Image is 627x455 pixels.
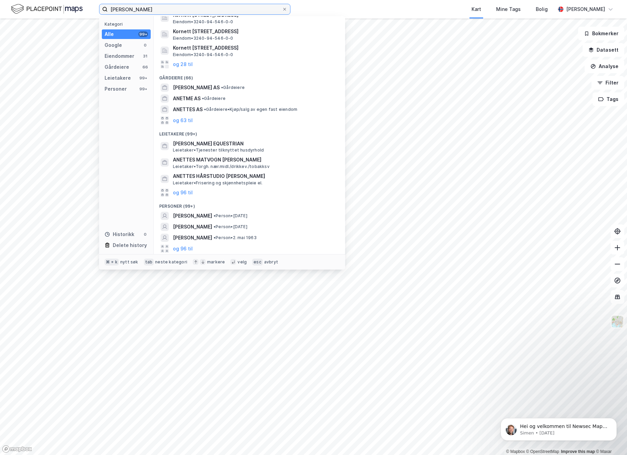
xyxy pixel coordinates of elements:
[252,259,263,265] div: esc
[591,76,624,90] button: Filter
[173,164,270,169] span: Leietaker • Torgh. nær.midl./drikkev./tobakksv
[214,224,247,230] span: Person • [DATE]
[578,27,624,40] button: Bokmerker
[214,224,216,229] span: •
[142,53,148,59] div: 31
[204,107,297,112] span: Gårdeiere • Kjøp/salg av egen fast eiendom
[154,126,345,138] div: Leietakere (99+)
[105,74,131,82] div: Leietakere
[173,52,233,57] span: Eiendom • 3240-94-546-0-0
[120,259,138,265] div: nytt søk
[173,223,212,231] span: [PERSON_NAME]
[108,4,282,14] input: Søk på adresse, matrikkel, gårdeiere, leietakere eller personer
[592,92,624,106] button: Tags
[173,188,193,197] button: og 96 til
[173,116,193,125] button: og 63 til
[214,235,257,240] span: Person • 2. mai 1963
[142,232,148,237] div: 0
[561,449,595,454] a: Improve this map
[173,147,264,153] span: Leietaker • Tjenester tilknyttet husdyrhold
[237,259,247,265] div: velg
[202,96,204,101] span: •
[105,259,119,265] div: ⌘ + k
[472,5,481,13] div: Kart
[496,5,521,13] div: Mine Tags
[204,107,206,112] span: •
[105,30,114,38] div: Alle
[105,85,127,93] div: Personer
[105,63,129,71] div: Gårdeiere
[155,259,187,265] div: neste kategori
[173,44,337,52] span: Kornett [STREET_ADDRESS]
[142,64,148,70] div: 66
[11,3,83,15] img: logo.f888ab2527a4732fd821a326f86c7f29.svg
[506,449,525,454] a: Mapbox
[173,234,212,242] span: [PERSON_NAME]
[490,404,627,452] iframe: Intercom notifications message
[105,41,122,49] div: Google
[105,52,134,60] div: Eiendommer
[214,235,216,240] span: •
[173,245,193,253] button: og 96 til
[173,27,337,36] span: Kornett [STREET_ADDRESS]
[173,105,203,114] span: ANETTES AS
[154,70,345,82] div: Gårdeiere (66)
[585,60,624,73] button: Analyse
[173,212,212,220] span: [PERSON_NAME]
[105,22,151,27] div: Kategori
[173,60,193,68] button: og 28 til
[173,94,201,103] span: ANETME AS
[207,259,225,265] div: markere
[173,156,337,164] span: ANETTES MATVOGN [PERSON_NAME]
[142,42,148,48] div: 0
[173,180,262,186] span: Leietaker • Frisering og skjønnhetspleie el.
[2,445,32,453] a: Mapbox homepage
[526,449,559,454] a: OpenStreetMap
[154,198,345,210] div: Personer (99+)
[566,5,605,13] div: [PERSON_NAME]
[583,43,624,57] button: Datasett
[105,230,134,238] div: Historikk
[214,213,216,218] span: •
[138,31,148,37] div: 99+
[144,259,154,265] div: tab
[611,315,624,328] img: Z
[173,140,337,148] span: [PERSON_NAME] EQUESTRIAN
[113,241,147,249] div: Delete history
[214,213,247,219] span: Person • [DATE]
[138,75,148,81] div: 99+
[221,85,245,90] span: Gårdeiere
[138,86,148,92] div: 99+
[173,19,233,25] span: Eiendom • 3240-94-546-0-0
[202,96,226,101] span: Gårdeiere
[173,172,337,180] span: ANETTES HÅRSTUDIO [PERSON_NAME]
[173,36,233,41] span: Eiendom • 3240-94-546-0-0
[173,83,220,92] span: [PERSON_NAME] AS
[264,259,278,265] div: avbryt
[536,5,548,13] div: Bolig
[221,85,223,90] span: •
